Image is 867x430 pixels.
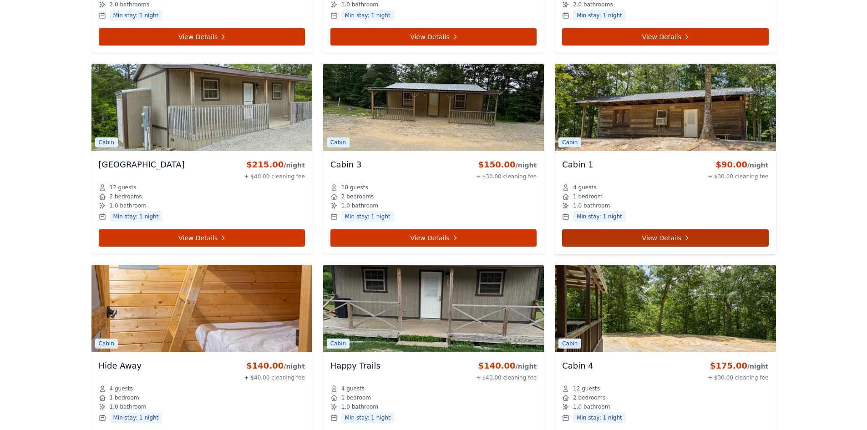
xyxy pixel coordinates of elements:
[747,363,769,370] span: /night
[573,394,605,401] span: 2 bedrooms
[341,385,365,392] span: 4 guests
[110,394,139,401] span: 1 bedroom
[330,158,362,171] h3: Cabin 3
[562,229,768,247] a: View Details
[284,162,305,169] span: /night
[244,374,305,381] div: + $40.00 cleaning fee
[110,403,147,410] span: 1.0 bathroom
[558,339,581,349] span: Cabin
[562,359,593,372] h3: Cabin 4
[99,28,305,46] a: View Details
[516,363,537,370] span: /night
[573,1,613,8] span: 2.0 bathrooms
[476,158,537,171] div: $150.00
[562,158,593,171] h3: Cabin 1
[747,162,769,169] span: /night
[573,403,610,410] span: 1.0 bathroom
[99,158,185,171] h3: [GEOGRAPHIC_DATA]
[91,64,312,151] img: Hillbilly Palace
[555,265,776,352] img: Cabin 4
[330,229,537,247] a: View Details
[110,10,162,21] span: Min stay: 1 night
[244,158,305,171] div: $215.00
[558,137,581,147] span: Cabin
[330,28,537,46] a: View Details
[341,184,368,191] span: 10 guests
[99,229,305,247] a: View Details
[708,173,768,180] div: + $30.00 cleaning fee
[91,265,312,352] img: Hide Away
[327,137,350,147] span: Cabin
[110,202,147,209] span: 1.0 bathroom
[573,385,600,392] span: 12 guests
[341,202,378,209] span: 1.0 bathroom
[476,374,537,381] div: + $40.00 cleaning fee
[110,211,162,222] span: Min stay: 1 night
[341,403,378,410] span: 1.0 bathroom
[708,374,768,381] div: + $30.00 cleaning fee
[476,173,537,180] div: + $30.00 cleaning fee
[110,412,162,423] span: Min stay: 1 night
[555,64,776,151] img: Cabin 1
[573,211,626,222] span: Min stay: 1 night
[573,412,626,423] span: Min stay: 1 night
[284,363,305,370] span: /night
[573,202,610,209] span: 1.0 bathroom
[573,193,603,200] span: 1 bedroom
[110,385,133,392] span: 4 guests
[95,137,118,147] span: Cabin
[244,359,305,372] div: $140.00
[708,158,768,171] div: $90.00
[327,339,350,349] span: Cabin
[323,265,544,352] img: Happy Trails
[95,339,118,349] span: Cabin
[244,173,305,180] div: + $40.00 cleaning fee
[476,359,537,372] div: $140.00
[110,184,137,191] span: 12 guests
[562,28,768,46] a: View Details
[99,359,142,372] h3: Hide Away
[341,394,371,401] span: 1 bedroom
[323,64,544,151] img: Cabin 3
[110,1,149,8] span: 2.0 bathrooms
[516,162,537,169] span: /night
[708,359,768,372] div: $175.00
[341,211,394,222] span: Min stay: 1 night
[330,359,380,372] h3: Happy Trails
[110,193,142,200] span: 2 bedrooms
[341,412,394,423] span: Min stay: 1 night
[341,1,378,8] span: 1.0 bathroom
[573,10,626,21] span: Min stay: 1 night
[341,10,394,21] span: Min stay: 1 night
[341,193,374,200] span: 2 bedrooms
[573,184,596,191] span: 4 guests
